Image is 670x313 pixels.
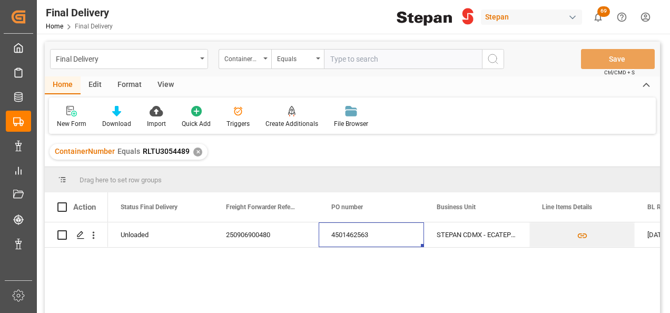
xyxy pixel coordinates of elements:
[81,76,110,94] div: Edit
[57,119,86,129] div: New Form
[121,203,178,211] span: Status Final Delivery
[213,222,319,247] div: 250906900480
[481,7,586,27] button: Stepan
[110,76,150,94] div: Format
[324,49,482,69] input: Type to search
[277,52,313,64] div: Equals
[56,52,196,65] div: Final Delivery
[604,69,635,76] span: Ctrl/CMD + S
[102,119,131,129] div: Download
[224,52,260,64] div: ContainerNumber
[55,147,115,155] span: ContainerNumber
[581,49,655,69] button: Save
[121,223,201,247] div: Unloaded
[182,119,211,129] div: Quick Add
[437,203,476,211] span: Business Unit
[542,203,592,211] span: Line Items Details
[45,222,108,248] div: Press SPACE to select this row.
[226,203,297,211] span: Freight Forwarder Reference
[397,8,474,26] img: Stepan_Company_logo.svg.png_1713531530.png
[271,49,324,69] button: open menu
[45,76,81,94] div: Home
[319,222,424,247] div: 4501462563
[143,147,190,155] span: RLTU3054489
[150,76,182,94] div: View
[331,203,363,211] span: PO number
[424,222,529,247] div: STEPAN CDMX - ECATEPEC
[481,9,582,25] div: Stepan
[117,147,140,155] span: Equals
[597,6,610,17] span: 69
[73,202,96,212] div: Action
[586,5,610,29] button: show 69 new notifications
[265,119,318,129] div: Create Additionals
[219,49,271,69] button: open menu
[80,176,162,184] span: Drag here to set row groups
[147,119,166,129] div: Import
[193,148,202,156] div: ✕
[46,23,63,30] a: Home
[50,49,208,69] button: open menu
[610,5,634,29] button: Help Center
[482,49,504,69] button: search button
[334,119,368,129] div: File Browser
[46,5,113,21] div: Final Delivery
[226,119,250,129] div: Triggers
